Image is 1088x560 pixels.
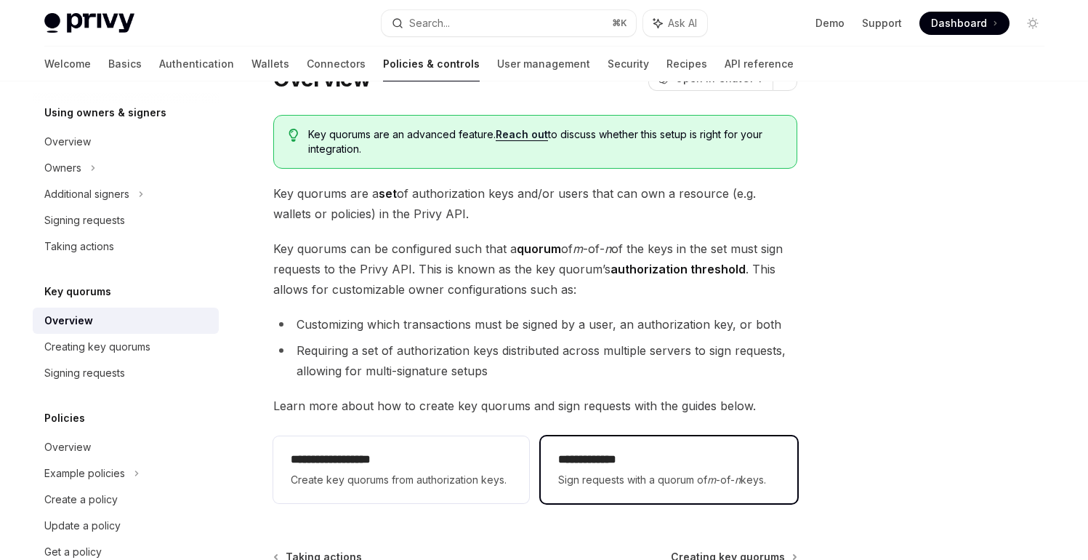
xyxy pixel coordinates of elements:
a: Authentication [159,47,234,81]
span: Sign requests with a quorum of -of- keys. [558,471,779,489]
div: Example policies [44,465,125,482]
a: Taking actions [33,233,219,260]
a: Security [608,47,649,81]
span: Key quorums are a of authorization keys and/or users that can own a resource (e.g. wallets or pol... [273,183,797,224]
div: Signing requests [44,364,125,382]
img: light logo [44,13,134,33]
a: Support [862,16,902,31]
a: Signing requests [33,207,219,233]
a: Demo [815,16,845,31]
a: Overview [33,129,219,155]
div: Overview [44,312,93,329]
div: Taking actions [44,238,114,255]
em: m [573,241,583,256]
button: Search...⌘K [382,10,636,36]
span: ⌘ K [612,17,627,29]
span: Key quorums are an advanced feature. to discuss whether this setup is right for your integration. [308,127,781,156]
a: Overview [33,434,219,460]
div: Create a policy [44,491,118,508]
span: Learn more about how to create key quorums and sign requests with the guides below. [273,396,797,416]
li: Requiring a set of authorization keys distributed across multiple servers to sign requests, allow... [273,340,797,381]
em: n [605,241,611,256]
div: Overview [44,439,91,456]
a: Creating key quorums [33,334,219,360]
div: Overview [44,133,91,151]
a: Policies & controls [383,47,480,81]
button: Ask AI [643,10,707,36]
a: User management [497,47,590,81]
a: Update a policy [33,513,219,539]
span: Dashboard [931,16,987,31]
em: n [735,473,741,486]
em: m [707,473,716,486]
button: Toggle dark mode [1021,12,1044,35]
a: Create a policy [33,487,219,513]
div: Update a policy [44,517,121,535]
a: Signing requests [33,360,219,386]
span: Ask AI [668,16,697,31]
a: Reach out [496,128,548,141]
span: Create key quorums from authorization keys. [291,471,512,489]
div: Signing requests [44,212,125,229]
a: Recipes [666,47,707,81]
a: Dashboard [919,12,1010,35]
a: API reference [725,47,794,81]
a: Wallets [251,47,289,81]
a: Connectors [307,47,366,81]
a: Welcome [44,47,91,81]
h5: Key quorums [44,283,111,300]
div: Search... [409,15,450,32]
div: Creating key quorums [44,338,150,356]
li: Customizing which transactions must be signed by a user, an authorization key, or both [273,314,797,335]
svg: Tip [289,129,299,142]
a: Overview [33,308,219,334]
div: Additional signers [44,185,129,203]
span: Key quorums can be configured such that a of -of- of the keys in the set must sign requests to th... [273,239,797,300]
a: Basics [108,47,142,81]
strong: authorization threshold [611,262,746,276]
strong: quorum [517,241,561,256]
strong: set [379,186,397,201]
h5: Policies [44,409,85,427]
div: Owners [44,159,81,177]
h5: Using owners & signers [44,104,166,121]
